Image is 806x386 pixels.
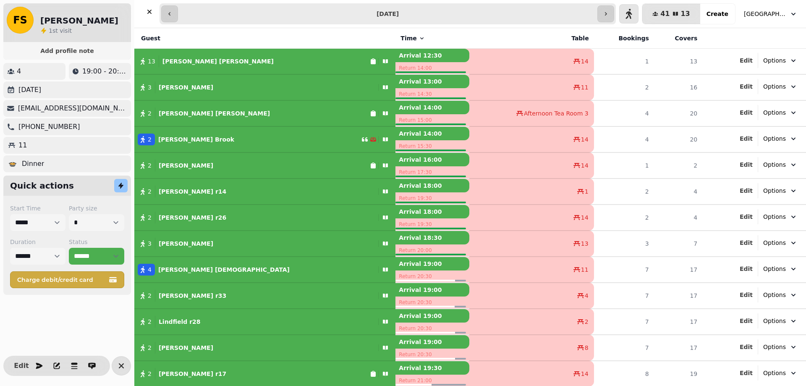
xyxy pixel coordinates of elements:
[159,109,270,118] p: [PERSON_NAME] [PERSON_NAME]
[763,265,786,273] span: Options
[69,238,124,246] label: Status
[740,291,753,299] button: Edit
[581,213,589,222] span: 14
[395,179,469,192] p: Arrival 18:00
[524,109,589,118] span: Afternoon Tea Room 3
[134,155,395,176] button: 2 [PERSON_NAME]
[594,100,654,126] td: 4
[758,105,803,120] button: Options
[740,265,753,273] button: Edit
[763,291,786,299] span: Options
[594,231,654,257] td: 3
[758,209,803,224] button: Options
[581,265,589,274] span: 11
[395,231,469,244] p: Arrival 18:30
[134,338,395,358] button: 2 [PERSON_NAME]
[159,83,213,92] p: [PERSON_NAME]
[10,238,65,246] label: Duration
[395,192,469,204] p: Return 19:30
[763,186,786,195] span: Options
[758,287,803,302] button: Options
[654,257,703,283] td: 17
[707,11,728,17] span: Create
[395,283,469,297] p: Arrival 19:00
[13,48,121,54] span: Add profile note
[395,49,469,62] p: Arrival 12:30
[594,49,654,75] td: 1
[654,231,703,257] td: 7
[134,260,395,280] button: 4[PERSON_NAME] [DEMOGRAPHIC_DATA]
[10,180,74,192] h2: Quick actions
[594,205,654,231] td: 2
[594,257,654,283] td: 7
[395,166,469,178] p: Return 17:30
[18,123,80,131] a: Call via Elevate
[740,292,753,298] span: Edit
[758,235,803,250] button: Options
[581,57,589,66] span: 14
[134,103,395,123] button: 2[PERSON_NAME] [PERSON_NAME]
[8,159,17,169] p: 🍲
[594,283,654,309] td: 7
[585,318,589,326] span: 2
[148,83,152,92] span: 3
[18,103,128,113] p: [EMAIL_ADDRESS][DOMAIN_NAME]
[10,271,124,288] button: Charge debit/credit card
[654,179,703,205] td: 4
[395,297,469,308] p: Return 20:30
[148,135,152,144] span: 2
[13,357,30,374] button: Edit
[763,239,786,247] span: Options
[22,159,44,169] p: Dinner
[740,162,753,168] span: Edit
[585,291,589,300] span: 4
[395,361,469,375] p: Arrival 19:30
[581,83,589,92] span: 11
[18,140,27,150] p: 11
[395,244,469,256] p: Return 20:00
[758,79,803,94] button: Options
[395,127,469,140] p: Arrival 14:00
[18,85,41,95] p: [DATE]
[395,349,469,360] p: Return 20:30
[52,27,60,34] span: st
[740,108,753,117] button: Edit
[159,318,201,326] p: Lindfield r28
[69,204,124,213] label: Party size
[400,34,425,42] button: Time
[740,344,753,350] span: Edit
[654,74,703,100] td: 16
[49,26,72,35] p: visit
[763,160,786,169] span: Options
[395,101,469,114] p: Arrival 14:00
[654,152,703,179] td: 2
[134,312,395,332] button: 2 Lindfield r28
[700,4,735,24] button: Create
[740,188,753,194] span: Edit
[594,28,654,49] th: Bookings
[740,343,753,351] button: Edit
[159,187,226,196] p: [PERSON_NAME] r14
[594,74,654,100] td: 2
[159,161,213,170] p: [PERSON_NAME]
[134,181,395,202] button: 2 [PERSON_NAME] r14
[758,183,803,198] button: Options
[740,136,753,142] span: Edit
[17,66,21,76] p: 4
[395,257,469,270] p: Arrival 19:00
[758,53,803,68] button: Options
[763,56,786,65] span: Options
[654,49,703,75] td: 13
[740,317,753,325] button: Edit
[585,344,589,352] span: 8
[469,28,594,49] th: Table
[594,335,654,361] td: 7
[159,344,213,352] p: [PERSON_NAME]
[740,84,753,89] span: Edit
[395,88,469,100] p: Return 14:30
[758,261,803,276] button: Options
[740,186,753,195] button: Edit
[395,140,469,152] p: Return 15:30
[395,114,469,126] p: Return 15:00
[17,277,107,283] span: Charge debit/credit card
